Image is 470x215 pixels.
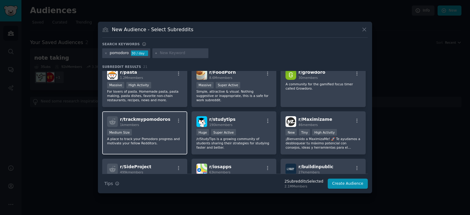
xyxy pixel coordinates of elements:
div: High Activity [126,82,151,88]
img: FoodPorn [196,69,207,80]
span: r/ pasta [120,70,137,75]
div: Super Active [216,82,241,88]
span: r/ growdoro [298,70,325,75]
span: r/ studytips [209,117,236,122]
p: A place to track your Pomodoro progress and motivate your fellow Redditors. [107,137,182,145]
div: New [285,129,297,135]
div: 2 Subreddit s Selected [285,179,323,184]
span: 30 members [298,76,318,80]
button: Create Audience [328,179,368,189]
span: 1k members [120,123,139,127]
span: Tips [104,180,113,187]
span: 27k members [298,170,319,174]
span: r/ Maximizame [298,117,332,122]
div: 2.1M Members [285,184,323,188]
span: r/ buildinpublic [298,164,333,169]
div: Medium Size [107,129,132,135]
span: Subreddit Results [102,65,141,69]
span: 190k members [209,123,233,127]
span: r/ FoodPorn [209,70,236,75]
span: 63k members [209,170,230,174]
img: buildinpublic [285,164,296,174]
div: Massive [196,82,214,88]
img: growdoro [285,69,296,80]
span: 46 members [298,123,318,127]
span: 499k members [120,170,143,174]
img: pasta [107,69,118,80]
button: Tips [102,178,121,189]
h3: New Audience - Select Subreddits [112,26,193,33]
span: 8.6M members [209,76,233,80]
span: 1.2M members [120,76,143,80]
p: ¡Bienvenido a MaximizaMe! 🚀 Te ayudamos a desbloquear tu máximo potencial con consejos, ideas y h... [285,137,361,150]
span: 21 [143,65,147,69]
img: iosapps [196,164,207,174]
div: High Activity [312,129,337,135]
img: studytips [196,116,207,127]
p: A community for the gamified focus timer called Growdoro. [285,82,361,91]
div: pomodoro [110,50,129,56]
h3: Search keywords [102,42,140,46]
div: Super Active [211,129,236,135]
div: 30 / day [131,50,148,56]
span: r/ trackmypomodoros [120,117,170,122]
span: r/ iosapps [209,164,232,169]
div: Massive [107,82,124,88]
p: /r/StudyTips is a growing community of students sharing their strategies for studying faster and ... [196,137,272,150]
div: Tiny [299,129,310,135]
div: Huge [196,129,209,135]
input: New Keyword [160,50,206,56]
span: r/ SideProject [120,164,151,169]
img: Maximizame [285,116,296,127]
p: Simple, attractive & visual. Nothing suggestive or inappropriate, this is a safe for work subreddit. [196,89,272,102]
p: For lovers of pasta. Homemade pasta, pasta making, pasta dishes, favorite non-chain restaurants, ... [107,89,182,102]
